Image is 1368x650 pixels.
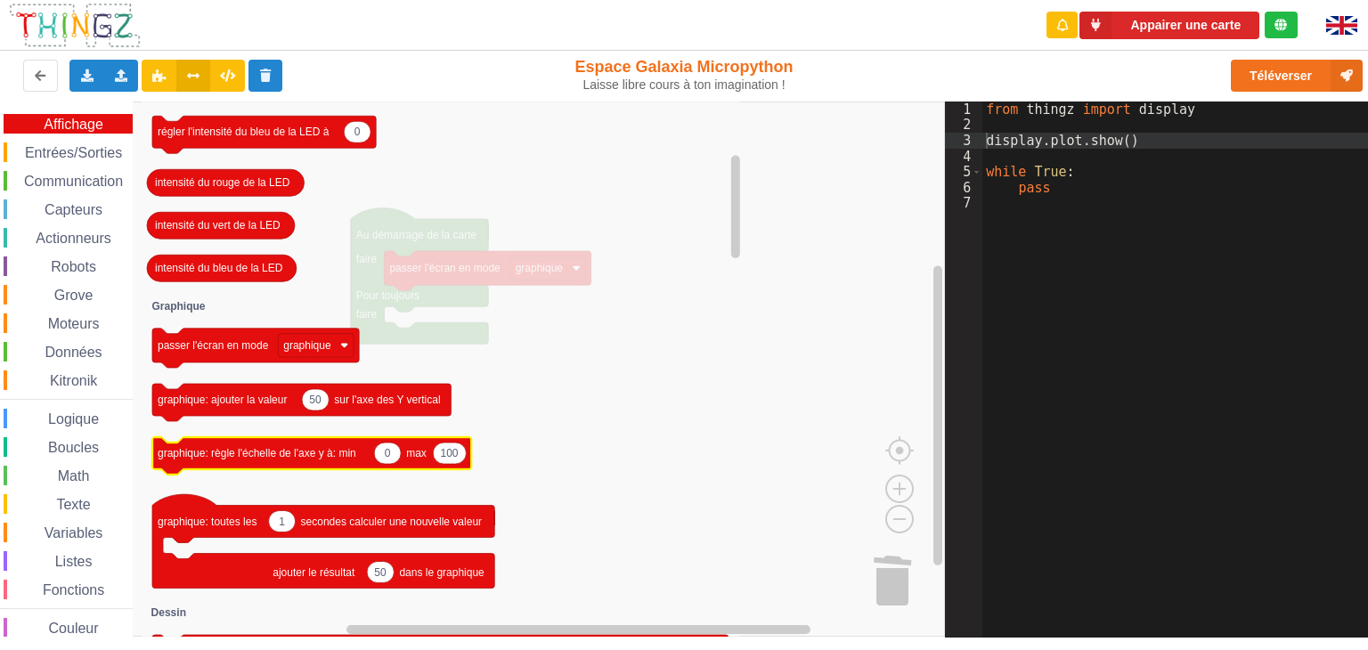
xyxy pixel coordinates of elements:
[53,554,95,569] span: Listes
[152,300,206,313] text: Graphique
[334,394,440,406] text: sur l'axe des Y vertical
[440,447,458,459] text: 100
[21,174,126,189] span: Communication
[399,565,484,578] text: dans le graphique
[301,515,482,527] text: secondes calculer une nouvelle valeur
[945,164,982,180] div: 5
[42,202,105,217] span: Capteurs
[55,468,93,483] span: Math
[8,2,142,49] img: thingz_logo.png
[406,447,427,459] text: max
[158,339,269,352] text: passer l'écran en mode
[945,102,982,118] div: 1
[158,126,330,138] text: régler l'intensité du bleu de la LED à
[155,262,283,274] text: intensité du bleu de la LED
[45,411,102,427] span: Logique
[945,117,982,133] div: 2
[945,149,982,165] div: 4
[283,339,331,352] text: graphique
[41,117,105,132] span: Affichage
[48,259,99,274] span: Robots
[151,606,186,619] text: Dessin
[279,515,285,527] text: 1
[45,316,102,331] span: Moteurs
[42,525,106,540] span: Variables
[33,231,114,246] span: Actionneurs
[1265,12,1298,38] div: Tu es connecté au serveur de création de Thingz
[1079,12,1259,39] button: Appairer une carte
[52,288,96,303] span: Grove
[567,77,802,93] div: Laisse libre cours à ton imagination !
[155,219,281,232] text: intensité du vert de la LED
[40,582,107,597] span: Fonctions
[22,145,125,160] span: Entrées/Sorties
[158,394,287,406] text: graphique: ajouter la valeur
[945,180,982,196] div: 6
[567,57,802,93] div: Espace Galaxia Micropython
[155,176,290,189] text: intensité du rouge de la LED
[1326,16,1357,35] img: gb.png
[374,565,387,578] text: 50
[158,447,356,459] text: graphique: règle l'échelle de l'axe y à: min
[158,515,256,527] text: graphique: toutes les
[43,345,105,360] span: Données
[385,447,391,459] text: 0
[45,440,102,455] span: Boucles
[47,373,100,388] span: Kitronik
[1231,60,1363,92] button: Téléverser
[945,195,982,211] div: 7
[273,565,355,578] text: ajouter le résultat
[945,133,982,149] div: 3
[53,497,93,512] span: Texte
[354,126,361,138] text: 0
[309,394,322,406] text: 50
[46,621,102,636] span: Couleur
